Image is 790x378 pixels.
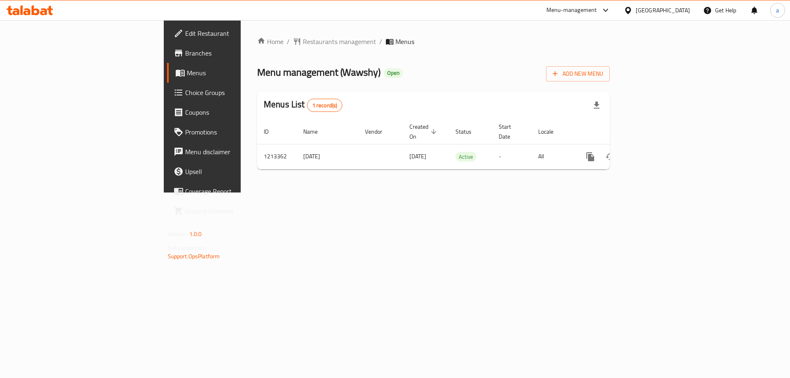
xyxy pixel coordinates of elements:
[167,102,296,122] a: Coupons
[167,142,296,162] a: Menu disclaimer
[538,127,564,137] span: Locale
[532,144,574,169] td: All
[776,6,779,15] span: a
[167,122,296,142] a: Promotions
[395,37,414,46] span: Menus
[185,88,289,97] span: Choice Groups
[546,5,597,15] div: Menu-management
[264,127,279,137] span: ID
[307,99,343,112] div: Total records count
[167,201,296,221] a: Grocery Checklist
[168,251,220,262] a: Support.OpsPlatform
[303,37,376,46] span: Restaurants management
[185,147,289,157] span: Menu disclaimer
[499,122,522,141] span: Start Date
[409,122,439,141] span: Created On
[297,144,358,169] td: [DATE]
[293,37,376,46] a: Restaurants management
[455,152,476,162] span: Active
[587,95,606,115] div: Export file
[636,6,690,15] div: [GEOGRAPHIC_DATA]
[307,102,342,109] span: 1 record(s)
[167,43,296,63] a: Branches
[167,83,296,102] a: Choice Groups
[168,243,206,253] span: Get support on:
[264,98,342,112] h2: Menus List
[185,28,289,38] span: Edit Restaurant
[167,63,296,83] a: Menus
[167,162,296,181] a: Upsell
[455,127,482,137] span: Status
[257,63,381,81] span: Menu management ( Wawshy )
[546,66,610,81] button: Add New Menu
[365,127,393,137] span: Vendor
[379,37,382,46] li: /
[167,181,296,201] a: Coverage Report
[384,70,403,77] span: Open
[581,147,600,167] button: more
[185,167,289,176] span: Upsell
[185,107,289,117] span: Coupons
[409,151,426,162] span: [DATE]
[553,69,603,79] span: Add New Menu
[168,229,188,239] span: Version:
[303,127,328,137] span: Name
[185,186,289,196] span: Coverage Report
[185,48,289,58] span: Branches
[574,119,666,144] th: Actions
[600,147,620,167] button: Change Status
[189,229,202,239] span: 1.0.0
[167,23,296,43] a: Edit Restaurant
[257,119,666,169] table: enhanced table
[185,206,289,216] span: Grocery Checklist
[384,68,403,78] div: Open
[185,127,289,137] span: Promotions
[187,68,289,78] span: Menus
[257,37,610,46] nav: breadcrumb
[492,144,532,169] td: -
